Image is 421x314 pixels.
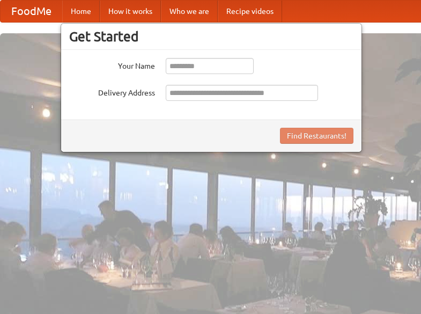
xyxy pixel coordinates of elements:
[1,1,62,22] a: FoodMe
[100,1,161,22] a: How it works
[69,85,155,98] label: Delivery Address
[161,1,218,22] a: Who we are
[62,1,100,22] a: Home
[218,1,282,22] a: Recipe videos
[280,128,353,144] button: Find Restaurants!
[69,28,353,45] h3: Get Started
[69,58,155,71] label: Your Name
